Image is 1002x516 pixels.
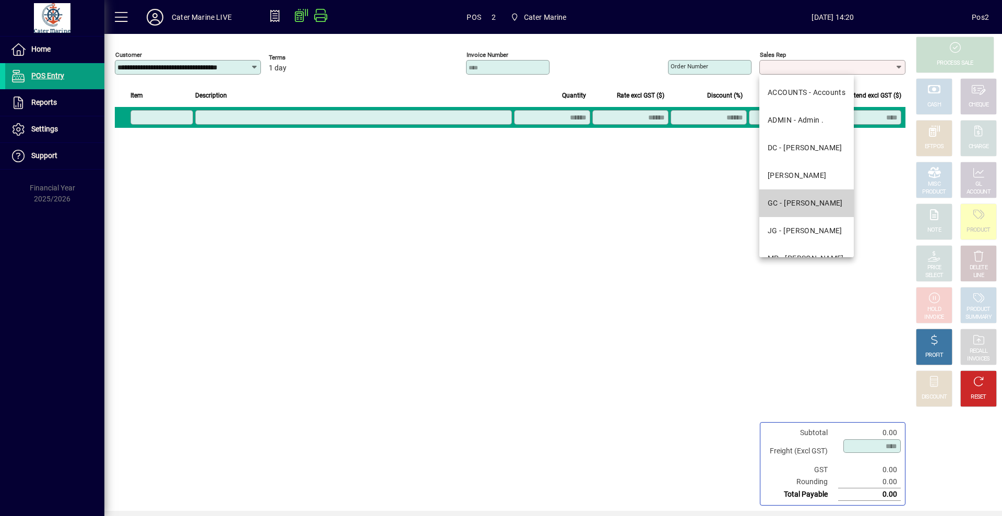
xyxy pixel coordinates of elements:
[138,8,172,27] button: Profile
[768,225,842,236] div: JG - [PERSON_NAME]
[768,142,842,153] div: DC - [PERSON_NAME]
[768,253,844,264] div: MP - [PERSON_NAME]
[130,90,143,101] span: Item
[838,427,901,439] td: 0.00
[975,181,982,188] div: GL
[492,9,496,26] span: 2
[617,90,664,101] span: Rate excl GST ($)
[925,352,943,359] div: PROFIT
[765,464,838,476] td: GST
[838,464,901,476] td: 0.00
[967,355,989,363] div: INVOICES
[31,98,57,106] span: Reports
[562,90,586,101] span: Quantity
[967,226,990,234] div: PRODUCT
[937,59,973,67] div: PROCESS SALE
[970,347,988,355] div: RECALL
[5,37,104,63] a: Home
[759,79,854,106] mat-option: ACCOUNTS - Accounts
[927,306,941,314] div: HOLD
[768,170,827,181] div: [PERSON_NAME]
[195,90,227,101] span: Description
[506,8,571,27] span: Cater Marine
[707,90,743,101] span: Discount (%)
[924,314,944,321] div: INVOICE
[838,488,901,501] td: 0.00
[765,476,838,488] td: Rounding
[967,306,990,314] div: PRODUCT
[927,264,941,272] div: PRICE
[524,9,567,26] span: Cater Marine
[5,143,104,169] a: Support
[31,125,58,133] span: Settings
[765,439,838,464] td: Freight (Excl GST)
[759,189,854,217] mat-option: GC - Gerard Cantin
[969,143,989,151] div: CHARGE
[922,393,947,401] div: DISCOUNT
[759,134,854,162] mat-option: DC - Dan Cleaver
[970,264,987,272] div: DELETE
[928,181,940,188] div: MISC
[467,9,481,26] span: POS
[765,488,838,501] td: Total Payable
[694,9,972,26] span: [DATE] 14:20
[768,198,843,209] div: GC - [PERSON_NAME]
[115,51,142,58] mat-label: Customer
[973,272,984,280] div: LINE
[765,427,838,439] td: Subtotal
[971,393,986,401] div: RESET
[838,476,901,488] td: 0.00
[927,226,941,234] div: NOTE
[31,45,51,53] span: Home
[768,87,845,98] div: ACCOUNTS - Accounts
[759,106,854,134] mat-option: ADMIN - Admin .
[972,9,989,26] div: Pos2
[31,151,57,160] span: Support
[922,188,946,196] div: PRODUCT
[172,9,232,26] div: Cater Marine LIVE
[847,90,901,101] span: Extend excl GST ($)
[671,63,708,70] mat-label: Order number
[967,188,991,196] div: ACCOUNT
[759,245,854,272] mat-option: MP - Margaret Pierce
[759,162,854,189] mat-option: DEB - Debbie McQuarters
[925,272,944,280] div: SELECT
[768,115,824,126] div: ADMIN - Admin .
[269,64,287,73] span: 1 day
[5,90,104,116] a: Reports
[925,143,944,151] div: EFTPOS
[927,101,941,109] div: CASH
[759,217,854,245] mat-option: JG - John Giles
[467,51,508,58] mat-label: Invoice number
[269,54,331,61] span: Terms
[760,51,786,58] mat-label: Sales rep
[969,101,988,109] div: CHEQUE
[31,71,64,80] span: POS Entry
[965,314,992,321] div: SUMMARY
[5,116,104,142] a: Settings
